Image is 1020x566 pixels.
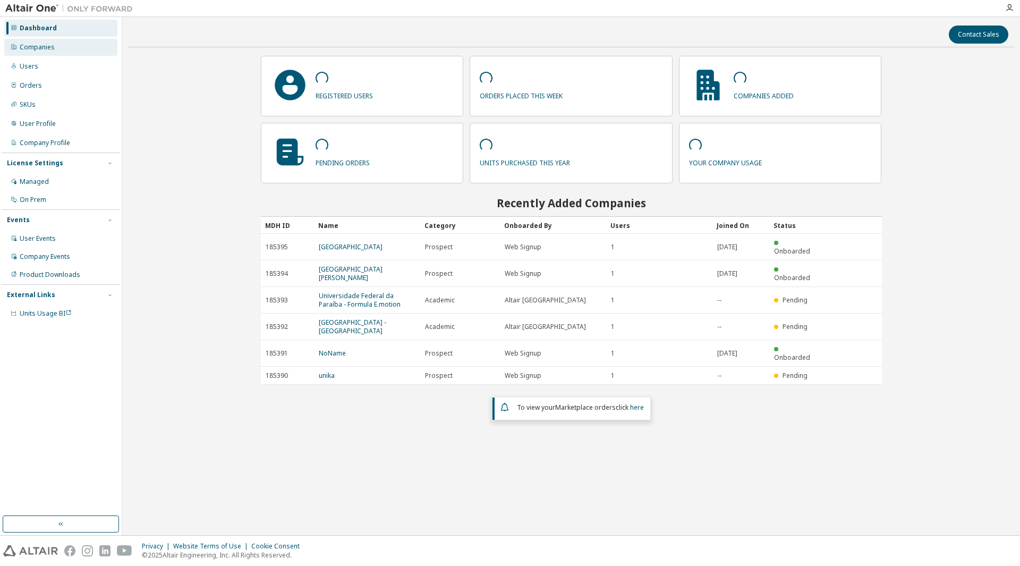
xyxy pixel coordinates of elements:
span: 185393 [266,296,288,305]
div: User Profile [20,120,56,128]
div: Category [424,217,496,234]
div: User Events [20,234,56,243]
a: [GEOGRAPHIC_DATA] [319,242,382,251]
span: 185390 [266,371,288,380]
div: Company Events [20,252,70,261]
span: Onboarded [774,247,810,256]
span: -- [717,296,721,305]
a: NoName [319,349,346,358]
span: 185394 [266,269,288,278]
h2: Recently Added Companies [261,196,882,210]
a: Universidade Federal da Paraíba - Formula E.motion [319,291,401,309]
span: Web Signup [505,349,541,358]
div: SKUs [20,100,36,109]
div: Companies [20,43,55,52]
span: Altair [GEOGRAPHIC_DATA] [505,323,586,331]
span: -- [717,323,721,331]
p: your company usage [689,155,762,167]
div: Orders [20,81,42,90]
span: 1 [611,323,615,331]
div: Privacy [142,542,173,551]
span: 1 [611,349,615,358]
span: To view your click [517,403,644,412]
span: Prospect [425,243,453,251]
span: Academic [425,323,455,331]
div: Company Profile [20,139,70,147]
div: Product Downloads [20,271,80,279]
span: 1 [611,243,615,251]
p: © 2025 Altair Engineering, Inc. All Rights Reserved. [142,551,306,560]
span: Prospect [425,269,453,278]
p: orders placed this week [480,88,563,100]
span: Onboarded [774,273,810,282]
span: 185395 [266,243,288,251]
div: Dashboard [20,24,57,32]
img: altair_logo.svg [3,545,58,556]
span: [DATE] [717,349,737,358]
span: Web Signup [505,243,541,251]
div: Managed [20,178,49,186]
span: [DATE] [717,243,737,251]
button: Contact Sales [949,26,1008,44]
span: Prospect [425,371,453,380]
div: Status [773,217,818,234]
div: Users [20,62,38,71]
span: [DATE] [717,269,737,278]
a: [GEOGRAPHIC_DATA] - [GEOGRAPHIC_DATA] [319,318,386,335]
img: instagram.svg [82,545,93,556]
div: License Settings [7,159,63,167]
span: Pending [783,295,807,305]
div: Events [7,216,30,224]
div: External Links [7,291,55,299]
span: 1 [611,296,615,305]
span: Onboarded [774,353,810,362]
span: 1 [611,269,615,278]
span: -- [717,371,721,380]
div: On Prem [20,196,46,204]
div: Joined On [717,217,765,234]
a: here [630,403,644,412]
span: Units Usage BI [20,309,72,318]
p: units purchased this year [480,155,570,167]
a: [GEOGRAPHIC_DATA][PERSON_NAME] [319,265,382,282]
span: Web Signup [505,371,541,380]
div: Onboarded By [504,217,602,234]
span: 1 [611,371,615,380]
span: 185392 [266,323,288,331]
p: pending orders [316,155,370,167]
div: Cookie Consent [251,542,306,551]
img: Altair One [5,3,138,14]
em: Marketplace orders [555,403,616,412]
span: Pending [783,322,807,331]
div: MDH ID [265,217,310,234]
img: youtube.svg [117,545,132,556]
img: linkedin.svg [99,545,110,556]
div: Website Terms of Use [173,542,251,551]
p: companies added [734,88,794,100]
span: Academic [425,296,455,305]
img: facebook.svg [64,545,75,556]
span: Pending [783,371,807,380]
span: Altair [GEOGRAPHIC_DATA] [505,296,586,305]
a: unika [319,371,335,380]
div: Name [318,217,416,234]
span: 185391 [266,349,288,358]
p: registered users [316,88,373,100]
span: Prospect [425,349,453,358]
span: Web Signup [505,269,541,278]
div: Users [610,217,708,234]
